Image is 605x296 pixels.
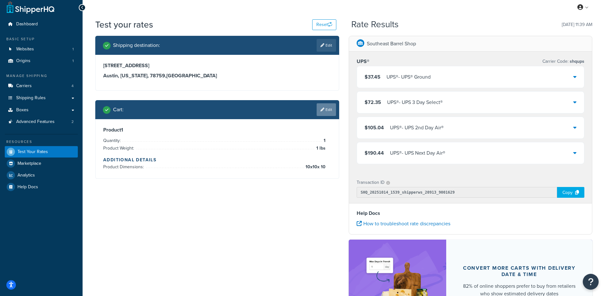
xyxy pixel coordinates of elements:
li: Advanced Features [5,116,78,128]
span: 1 [322,137,326,145]
li: Origins [5,55,78,67]
span: $72.35 [365,99,381,106]
span: 1 [72,58,74,64]
span: Test Your Rates [17,149,48,155]
span: Product Dimensions: [103,164,145,170]
span: 1 lbs [315,145,326,152]
a: Websites1 [5,43,78,55]
div: UPS® - UPS® Ground [387,73,431,81]
span: Dashboard [16,22,38,27]
h2: Shipping destination : [113,42,160,48]
div: Basic Setup [5,36,78,42]
a: Boxes [5,104,78,116]
a: Edit [317,39,336,52]
h3: [STREET_ADDRESS] [103,62,331,69]
div: Convert more carts with delivery date & time [461,265,577,278]
a: Advanced Features2 [5,116,78,128]
p: Transaction ID [357,178,385,187]
h2: Cart : [113,107,124,113]
a: Edit [317,103,336,116]
span: Websites [16,47,34,52]
span: Carriers [16,83,32,89]
h4: Help Docs [357,209,585,217]
div: UPS® - UPS 2nd Day Air® [390,123,444,132]
span: Product Weight: [103,145,136,151]
li: Websites [5,43,78,55]
p: [DATE] 11:39 AM [562,20,592,29]
div: Copy [557,187,584,198]
span: Quantity: [103,137,122,144]
a: Shipping Rules [5,92,78,104]
span: shqups [568,58,584,65]
span: $190.44 [365,149,384,157]
span: 10 x 10 x 10 [304,163,326,171]
div: UPS® - UPS 3 Day Select® [387,98,443,107]
h2: Rate Results [351,20,399,29]
button: Open Resource Center [583,274,599,290]
a: Carriers4 [5,80,78,92]
p: Southeast Barrel Shop [367,39,416,48]
h3: Austin, [US_STATE], 78759 , [GEOGRAPHIC_DATA] [103,73,331,79]
span: $105.04 [365,124,384,131]
h1: Test your rates [95,18,153,31]
a: Test Your Rates [5,146,78,158]
h4: Additional Details [103,157,331,163]
span: Boxes [16,107,29,113]
div: Resources [5,139,78,145]
span: 4 [71,83,74,89]
h3: UPS® [357,58,369,65]
a: Help Docs [5,181,78,193]
a: Analytics [5,170,78,181]
a: Marketplace [5,158,78,169]
a: Dashboard [5,18,78,30]
span: Shipping Rules [16,95,46,101]
li: Carriers [5,80,78,92]
span: Marketplace [17,161,41,166]
span: Origins [16,58,30,64]
span: Analytics [17,173,35,178]
h3: Product 1 [103,127,331,133]
button: Reset [312,19,336,30]
div: UPS® - UPS Next Day Air® [390,149,445,158]
span: Help Docs [17,184,38,190]
span: Advanced Features [16,119,55,125]
span: $37.45 [365,73,380,80]
p: Carrier Code: [542,57,584,66]
a: Origins1 [5,55,78,67]
span: 2 [71,119,74,125]
div: Manage Shipping [5,73,78,79]
a: How to troubleshoot rate discrepancies [357,220,450,227]
span: 1 [72,47,74,52]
